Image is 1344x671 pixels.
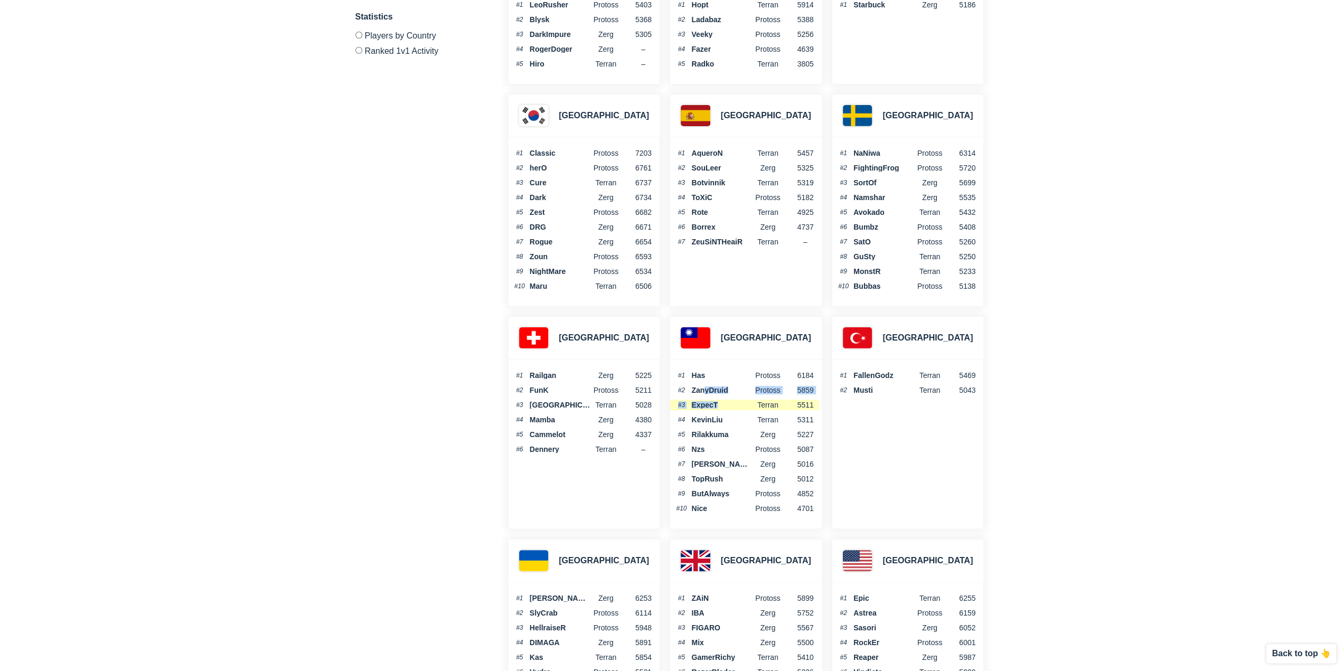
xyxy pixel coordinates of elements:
[838,387,849,393] span: #2
[675,372,687,379] span: #1
[530,238,591,245] span: Rogue
[530,416,591,423] span: Mamba
[753,1,783,8] span: Terran
[514,446,525,452] span: #6
[783,475,814,483] span: 5012
[753,31,783,38] span: Protoss
[945,609,975,617] span: 6159
[783,209,814,216] span: 4925
[838,283,849,289] span: #10
[514,239,525,245] span: #7
[514,46,525,52] span: #4
[675,505,687,512] span: #10
[915,654,945,661] span: Zerg
[355,32,482,43] label: Players by Country
[945,149,975,157] span: 6314
[530,179,591,186] span: Cure
[590,1,621,8] span: Protoss
[853,223,915,231] span: Bumbz
[691,223,753,231] span: Borrex
[621,253,652,260] span: 6593
[838,253,849,260] span: #8
[590,609,621,617] span: Protoss
[675,387,687,393] span: #2
[675,150,687,156] span: #1
[945,639,975,646] span: 6001
[853,1,915,8] span: Starbuck
[783,624,814,631] span: 5567
[621,372,652,379] span: 5225
[530,1,591,8] span: LeoRusher
[753,654,783,661] span: Terran
[691,594,753,602] span: ZAiN
[675,431,687,438] span: #5
[590,179,621,186] span: Terran
[783,416,814,423] span: 5311
[675,446,687,452] span: #6
[675,2,687,8] span: #1
[530,253,591,260] span: Zoun
[530,654,591,661] span: Kas
[559,109,649,122] h3: [GEOGRAPHIC_DATA]
[590,282,621,290] span: Terran
[530,209,591,216] span: Zest
[675,610,687,616] span: #2
[559,332,649,344] h3: [GEOGRAPHIC_DATA]
[945,179,975,186] span: 5699
[783,460,814,468] span: 5016
[838,625,849,631] span: #3
[945,624,975,631] span: 6052
[882,332,973,344] h3: [GEOGRAPHIC_DATA]
[675,239,687,245] span: #7
[853,164,915,172] span: FightingFrog
[838,268,849,275] span: #9
[853,268,915,275] span: MonstR
[753,639,783,646] span: Zerg
[621,223,652,231] span: 6671
[590,372,621,379] span: Zerg
[783,431,814,438] span: 5227
[945,209,975,216] span: 5432
[783,45,814,53] span: 4639
[945,238,975,245] span: 5260
[753,401,783,409] span: Terran
[915,238,945,245] span: Protoss
[783,594,814,602] span: 5899
[530,446,591,453] span: Dennery
[691,505,753,512] span: Nice
[641,45,645,53] span: –
[803,238,807,246] span: –
[530,609,591,617] span: SlyCrab
[514,402,525,408] span: #3
[915,223,945,231] span: Protoss
[530,282,591,290] span: Maru
[945,594,975,602] span: 6255
[915,268,945,275] span: Terran
[853,194,915,201] span: Namshar
[753,594,783,602] span: Protoss
[783,505,814,512] span: 4701
[621,209,652,216] span: 6682
[915,209,945,216] span: Terran
[915,282,945,290] span: Protoss
[621,282,652,290] span: 6506
[853,639,915,646] span: RockEr
[853,386,915,394] span: Musti
[621,149,652,157] span: 7203
[514,61,525,67] span: #5
[530,31,591,38] span: DarkImpure
[621,594,652,602] span: 6253
[753,460,783,468] span: Zerg
[838,209,849,215] span: #5
[691,639,753,646] span: Mix
[691,624,753,631] span: FIGARO
[514,431,525,438] span: #5
[783,194,814,201] span: 5182
[753,149,783,157] span: terran
[675,417,687,423] span: #4
[853,253,915,260] span: GuSty
[721,109,811,122] h3: [GEOGRAPHIC_DATA]
[753,60,783,68] span: Terran
[514,625,525,631] span: #3
[691,209,753,216] span: Rote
